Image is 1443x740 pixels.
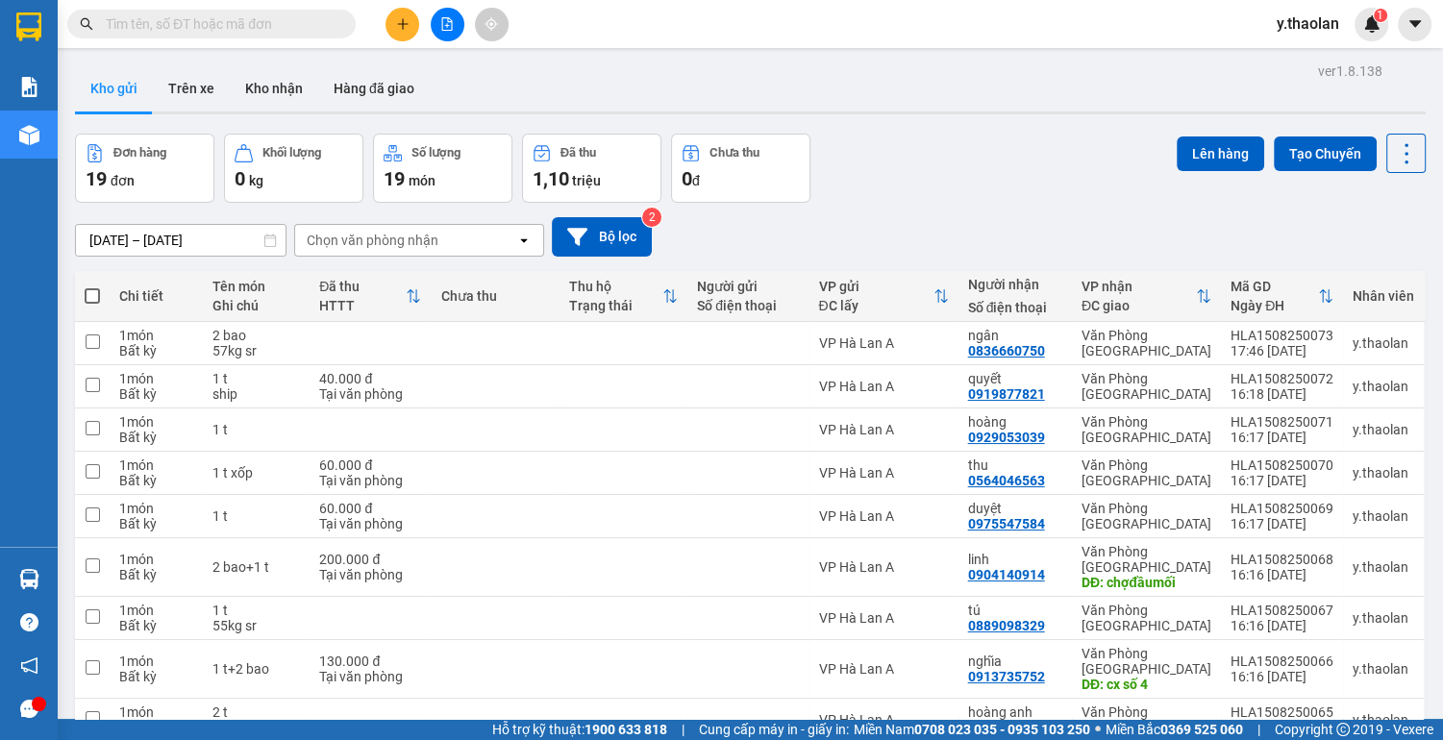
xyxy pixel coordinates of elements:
[20,613,38,631] span: question-circle
[1177,136,1264,171] button: Lên hàng
[572,173,601,188] span: triệu
[319,279,406,294] div: Đã thu
[968,457,1062,473] div: thu
[319,473,421,488] div: Tại văn phòng
[1231,298,1318,313] div: Ngày ĐH
[310,271,431,322] th: Toggle SortBy
[75,134,214,203] button: Đơn hàng19đơn
[642,208,661,227] sup: 2
[1231,473,1333,488] div: 16:17 [DATE]
[1257,719,1260,740] span: |
[1160,722,1243,737] strong: 0369 525 060
[396,17,410,31] span: plus
[492,719,667,740] span: Hỗ trợ kỹ thuật:
[440,288,549,304] div: Chưa thu
[212,422,301,437] div: 1 t
[485,17,498,31] span: aim
[1082,279,1196,294] div: VP nhận
[968,603,1062,618] div: tú
[212,618,301,633] div: 55kg sr
[212,661,301,677] div: 1 t+2 bao
[75,65,153,111] button: Kho gửi
[307,231,438,250] div: Chọn văn phòng nhận
[212,343,301,358] div: 57kg sr
[1231,457,1333,473] div: HLA1508250070
[1082,603,1211,633] div: Văn Phòng [GEOGRAPHIC_DATA]
[235,167,245,190] span: 0
[1318,61,1382,82] div: ver 1.8.138
[1353,379,1414,394] div: y.thaolan
[119,501,193,516] div: 1 món
[1082,298,1196,313] div: ĐC giao
[1374,9,1387,22] sup: 1
[224,134,363,203] button: Khối lượng0kg
[968,473,1045,488] div: 0564046563
[212,386,301,402] div: ship
[1231,516,1333,531] div: 16:17 [DATE]
[212,298,301,313] div: Ghi chú
[1082,371,1211,402] div: Văn Phòng [GEOGRAPHIC_DATA]
[20,656,38,675] span: notification
[230,65,318,111] button: Kho nhận
[818,661,948,677] div: VP Hà Lan A
[968,552,1062,567] div: linh
[19,77,39,97] img: solution-icon
[1231,328,1333,343] div: HLA1508250073
[968,371,1062,386] div: quyết
[409,173,435,188] span: món
[262,146,321,160] div: Khối lượng
[1231,343,1333,358] div: 17:46 [DATE]
[153,65,230,111] button: Trên xe
[968,618,1045,633] div: 0889098329
[1353,335,1414,351] div: y.thaolan
[19,125,39,145] img: warehouse-icon
[212,328,301,343] div: 2 bao
[319,654,421,669] div: 130.000 đ
[533,167,569,190] span: 1,10
[1231,669,1333,684] div: 16:16 [DATE]
[1231,552,1333,567] div: HLA1508250068
[1072,271,1221,322] th: Toggle SortBy
[552,217,652,257] button: Bộ lọc
[1082,544,1211,575] div: Văn Phòng [GEOGRAPHIC_DATA]
[968,414,1062,430] div: hoàng
[212,704,301,720] div: 2 t
[111,173,135,188] span: đơn
[1231,567,1333,582] div: 16:16 [DATE]
[1336,723,1350,736] span: copyright
[319,501,421,516] div: 60.000 đ
[914,722,1090,737] strong: 0708 023 035 - 0935 103 250
[1231,501,1333,516] div: HLA1508250069
[212,279,301,294] div: Tên món
[319,567,421,582] div: Tại văn phòng
[569,279,662,294] div: Thu hộ
[1353,465,1414,481] div: y.thaolan
[968,669,1045,684] div: 0913735752
[119,328,193,343] div: 1 món
[319,298,406,313] div: HTTT
[386,8,419,41] button: plus
[1363,15,1381,33] img: icon-new-feature
[809,271,958,322] th: Toggle SortBy
[475,8,509,41] button: aim
[318,65,430,111] button: Hàng đã giao
[1082,646,1211,677] div: Văn Phòng [GEOGRAPHIC_DATA]
[19,569,39,589] img: warehouse-icon
[1221,271,1343,322] th: Toggle SortBy
[119,371,193,386] div: 1 món
[968,277,1062,292] div: Người nhận
[212,508,301,524] div: 1 t
[1231,430,1333,445] div: 16:17 [DATE]
[119,414,193,430] div: 1 món
[1082,677,1211,692] div: DĐ: cx số 4
[1406,15,1424,33] span: caret-down
[16,12,41,41] img: logo-vxr
[119,288,193,304] div: Chi tiết
[212,603,301,618] div: 1 t
[1082,575,1211,590] div: DĐ: chợđầumối
[818,559,948,575] div: VP Hà Lan A
[384,167,405,190] span: 19
[212,559,301,575] div: 2 bao+1 t
[968,386,1045,402] div: 0919877821
[119,654,193,669] div: 1 món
